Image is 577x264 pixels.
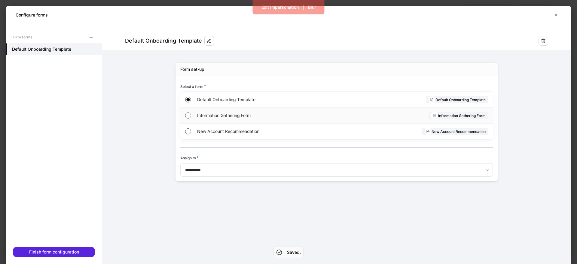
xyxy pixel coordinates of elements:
[6,43,102,55] a: Default Onboarding Template
[429,112,488,119] div: Information Gathering Form
[422,128,488,135] div: New Account Recommendation
[197,128,336,134] span: New Account Recommendation
[197,97,336,103] span: Default Onboarding Template
[308,5,316,9] div: Blur
[12,46,71,52] h5: Default Onboarding Template
[426,96,488,103] div: Default Onboarding Template
[29,250,79,254] div: Finish form configuration
[125,37,202,44] div: Default Onboarding Template
[16,12,48,18] h5: Configure forms
[197,112,335,118] span: Information Gathering Form
[13,32,32,42] div: Firm forms
[261,5,299,9] div: Exit Impersonation
[287,249,301,255] h5: Saved.
[13,247,95,257] button: Finish form configuration
[180,83,206,89] h6: Select a form
[180,66,204,72] div: Form set-up
[180,155,199,161] h6: Assign to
